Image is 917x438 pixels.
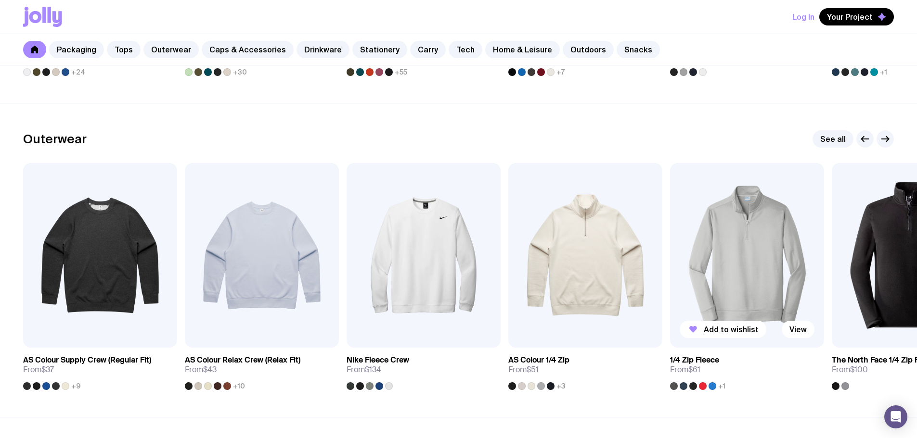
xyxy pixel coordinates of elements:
h3: Nike Fleece Crew [347,355,409,365]
h3: AS Colour 1/4 Zip [508,355,569,365]
span: +3 [556,382,566,390]
a: Stationery [352,41,407,58]
span: From [508,365,539,375]
a: Tops [107,41,141,58]
a: Tech [449,41,482,58]
span: +24 [71,68,85,76]
span: +10 [233,382,245,390]
button: Log In [792,8,814,25]
a: Drinkware [297,41,349,58]
span: $134 [365,364,381,375]
a: Outerwear [143,41,199,58]
a: 1/4 Zip FleeceFrom$61+1 [670,348,824,390]
span: +30 [233,68,247,76]
a: Outdoors [563,41,614,58]
a: AS Colour Relax Crew (Relax Fit)From$43+10 [185,348,339,390]
h3: AS Colour Supply Crew (Regular Fit) [23,355,151,365]
span: From [185,365,217,375]
span: +55 [395,68,407,76]
span: +7 [556,68,565,76]
span: $61 [688,364,700,375]
span: $51 [527,364,539,375]
span: From [23,365,54,375]
a: AS Colour Supply Crew (Regular Fit)From$37+9 [23,348,177,390]
span: From [670,365,700,375]
a: Nike Fleece CrewFrom$134 [347,348,501,390]
span: $37 [41,364,54,375]
a: View [782,321,814,338]
button: Add to wishlist [680,321,766,338]
span: +9 [71,382,80,390]
span: Add to wishlist [704,325,759,334]
div: Open Intercom Messenger [884,405,907,428]
a: Packaging [49,41,104,58]
a: See all [813,130,853,148]
h2: Outerwear [23,132,87,146]
h3: AS Colour Relax Crew (Relax Fit) [185,355,300,365]
a: Snacks [617,41,660,58]
span: Your Project [827,12,873,22]
span: +1 [880,68,887,76]
a: AS Colour 1/4 ZipFrom$51+3 [508,348,662,390]
h3: 1/4 Zip Fleece [670,355,719,365]
span: From [832,365,868,375]
span: $43 [203,364,217,375]
button: Your Project [819,8,894,25]
a: Caps & Accessories [202,41,294,58]
span: +1 [718,382,725,390]
a: Home & Leisure [485,41,560,58]
a: Carry [410,41,446,58]
span: From [347,365,381,375]
span: $100 [850,364,868,375]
